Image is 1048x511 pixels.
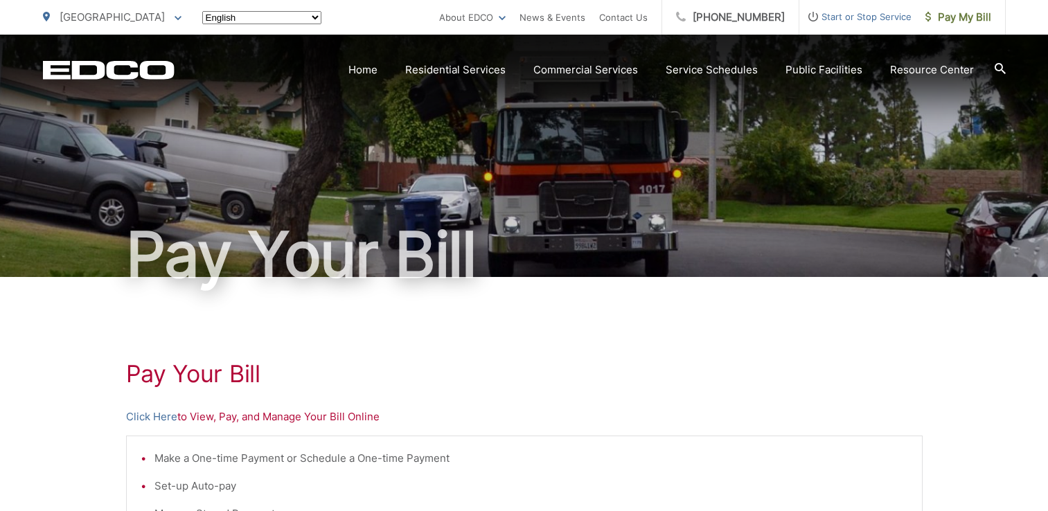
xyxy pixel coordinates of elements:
a: News & Events [519,9,585,26]
a: Home [348,62,378,78]
span: Pay My Bill [925,9,991,26]
li: Set-up Auto-pay [154,478,908,494]
h1: Pay Your Bill [43,220,1006,289]
a: Commercial Services [533,62,638,78]
h1: Pay Your Bill [126,360,923,388]
span: [GEOGRAPHIC_DATA] [60,10,165,24]
p: to View, Pay, and Manage Your Bill Online [126,409,923,425]
li: Make a One-time Payment or Schedule a One-time Payment [154,450,908,467]
a: About EDCO [439,9,506,26]
a: Service Schedules [666,62,758,78]
a: Resource Center [890,62,974,78]
a: EDCD logo. Return to the homepage. [43,60,175,80]
a: Residential Services [405,62,506,78]
a: Contact Us [599,9,648,26]
select: Select a language [202,11,321,24]
a: Click Here [126,409,177,425]
a: Public Facilities [785,62,862,78]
